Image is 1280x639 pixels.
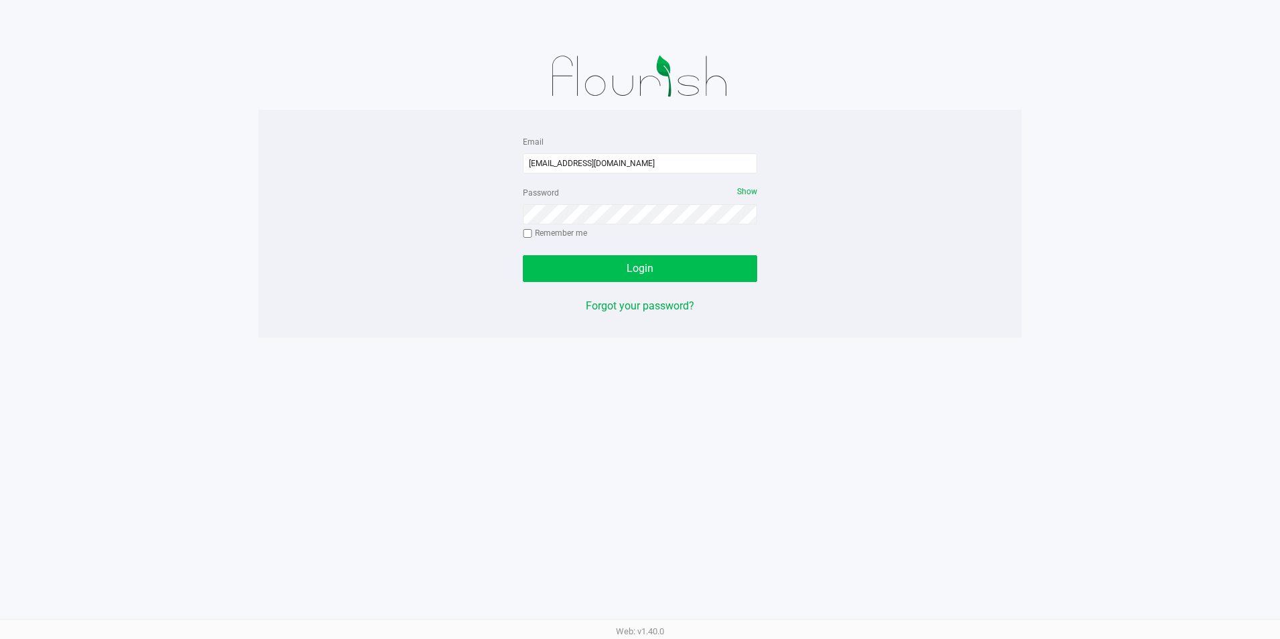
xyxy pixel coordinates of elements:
input: Remember me [523,229,532,238]
label: Password [523,187,559,199]
span: Show [737,187,757,196]
button: Forgot your password? [586,298,694,314]
span: Web: v1.40.0 [616,626,664,636]
span: Login [627,262,653,275]
label: Email [523,136,544,148]
label: Remember me [523,227,587,239]
button: Login [523,255,757,282]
